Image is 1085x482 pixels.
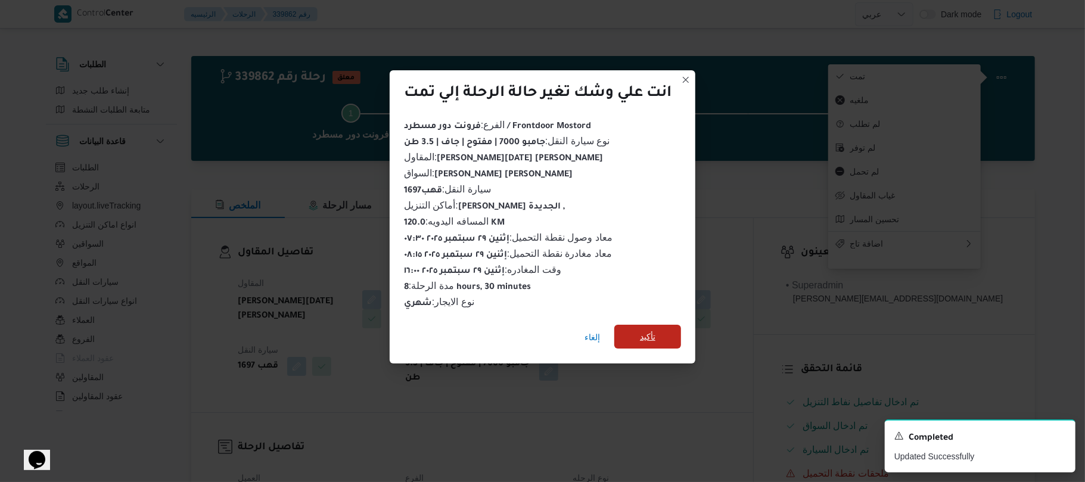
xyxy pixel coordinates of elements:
span: نوع سيارة النقل : [404,136,610,146]
div: انت علي وشك تغير حالة الرحلة إلي تمت [404,85,671,104]
span: إلغاء [585,330,600,344]
span: السواق : [404,168,573,178]
span: وقت المغادره : [404,265,561,275]
span: مدة الرحلة : [404,281,531,291]
b: [PERSON_NAME][DATE] [PERSON_NAME] [437,154,603,164]
b: إثنين ٢٩ سبتمبر ٢٠٢٥ ١٦:٠٠ [404,267,505,276]
b: [PERSON_NAME] الجديدة , [458,203,565,212]
b: جامبو 7000 | مفتوح | جاف | 3.5 طن [404,138,545,148]
iframe: chat widget [12,434,50,470]
b: [PERSON_NAME] [PERSON_NAME] [434,170,573,180]
span: Completed [909,431,953,446]
button: إلغاء [580,325,605,349]
span: أماكن التنزيل : [404,200,565,210]
span: المسافه اليدويه : [404,216,505,226]
span: تأكيد [640,329,655,344]
b: 8 hours, 30 minutes [404,283,531,293]
span: معاد مغادرة نقطة التحميل : [404,248,612,259]
span: الفرع : [404,120,591,130]
span: المقاول : [404,152,603,162]
b: شهري [404,299,432,309]
span: معاد وصول نقطة التحميل : [404,232,613,242]
p: Updated Successfully [894,450,1066,463]
span: سيارة النقل : [404,184,491,194]
button: تأكيد [614,325,681,349]
b: فرونت دور مسطرد / Frontdoor Mostord [404,122,591,132]
span: نوع الايجار : [404,297,474,307]
b: 120.0 KM [404,219,505,228]
b: إثنين ٢٩ سبتمبر ٢٠٢٥ ٠٨:١٥ [404,251,507,260]
button: Closes this modal window [679,73,693,87]
b: قهب1697 [404,186,442,196]
div: Notification [894,430,1066,446]
b: إثنين ٢٩ سبتمبر ٢٠٢٥ ٠٧:٣٠ [404,235,509,244]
